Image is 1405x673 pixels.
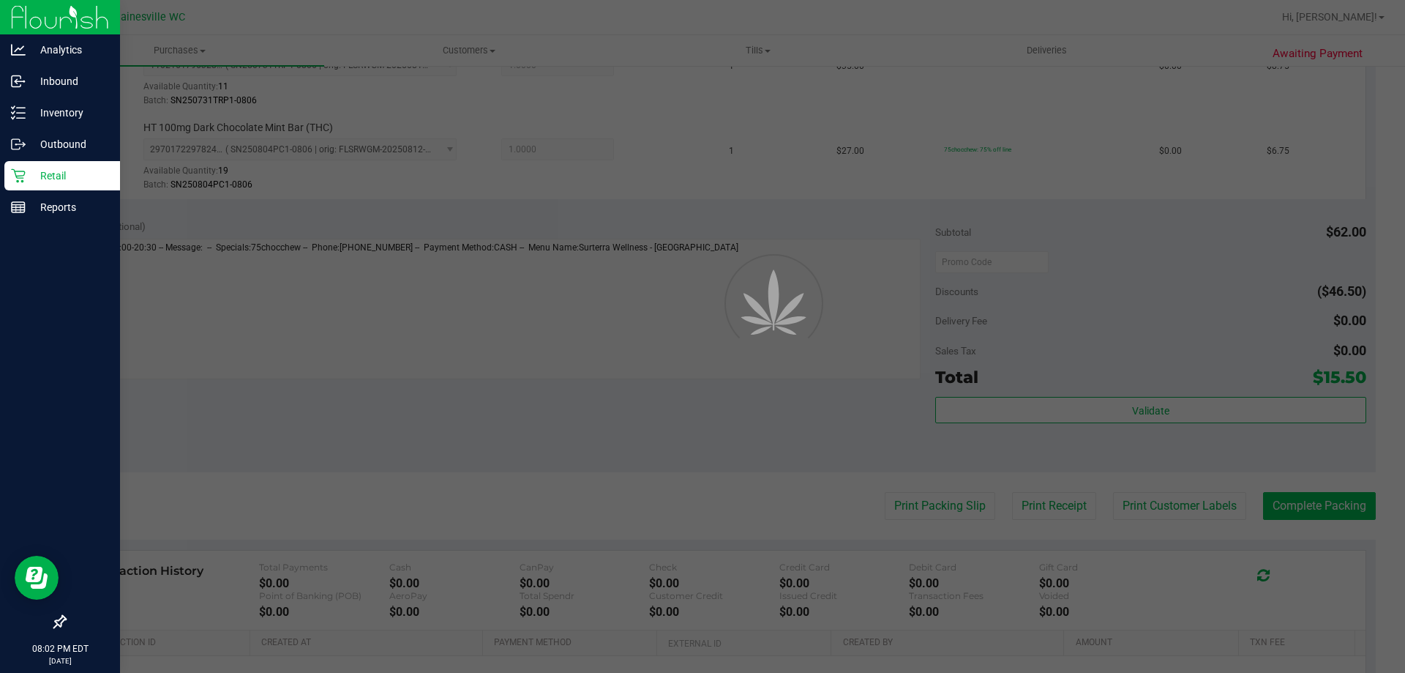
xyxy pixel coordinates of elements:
p: Reports [26,198,113,216]
p: Retail [26,167,113,185]
p: [DATE] [7,655,113,666]
p: Outbound [26,135,113,153]
p: Inventory [26,104,113,122]
p: Analytics [26,41,113,59]
inline-svg: Retail [11,168,26,183]
inline-svg: Inbound [11,74,26,89]
inline-svg: Inventory [11,105,26,120]
inline-svg: Reports [11,200,26,215]
inline-svg: Analytics [11,42,26,57]
p: Inbound [26,72,113,90]
inline-svg: Outbound [11,137,26,152]
iframe: Resource center [15,556,59,600]
p: 08:02 PM EDT [7,642,113,655]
